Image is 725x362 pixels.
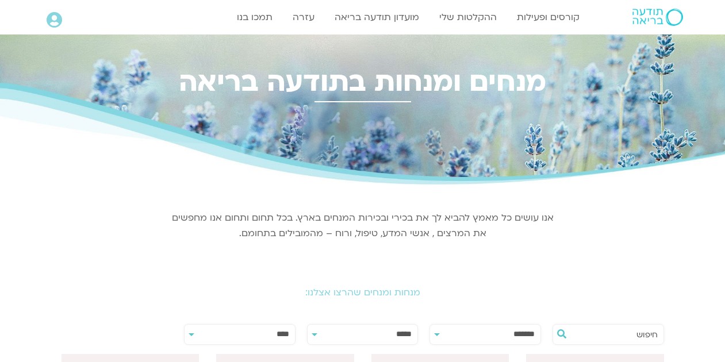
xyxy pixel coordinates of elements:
[511,6,585,28] a: קורסים ופעילות
[41,66,685,98] h2: מנחים ומנחות בתודעה בריאה
[231,6,278,28] a: תמכו בנו
[170,210,555,241] p: אנו עושים כל מאמץ להביא לך את בכירי ובכירות המנחים בארץ. בכל תחום ותחום אנו מחפשים את המרצים , אנ...
[434,6,502,28] a: ההקלטות שלי
[287,6,320,28] a: עזרה
[41,287,685,298] h2: מנחות ומנחים שהרצו אצלנו:
[329,6,425,28] a: מועדון תודעה בריאה
[570,325,658,344] input: חיפוש
[632,9,683,26] img: תודעה בריאה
